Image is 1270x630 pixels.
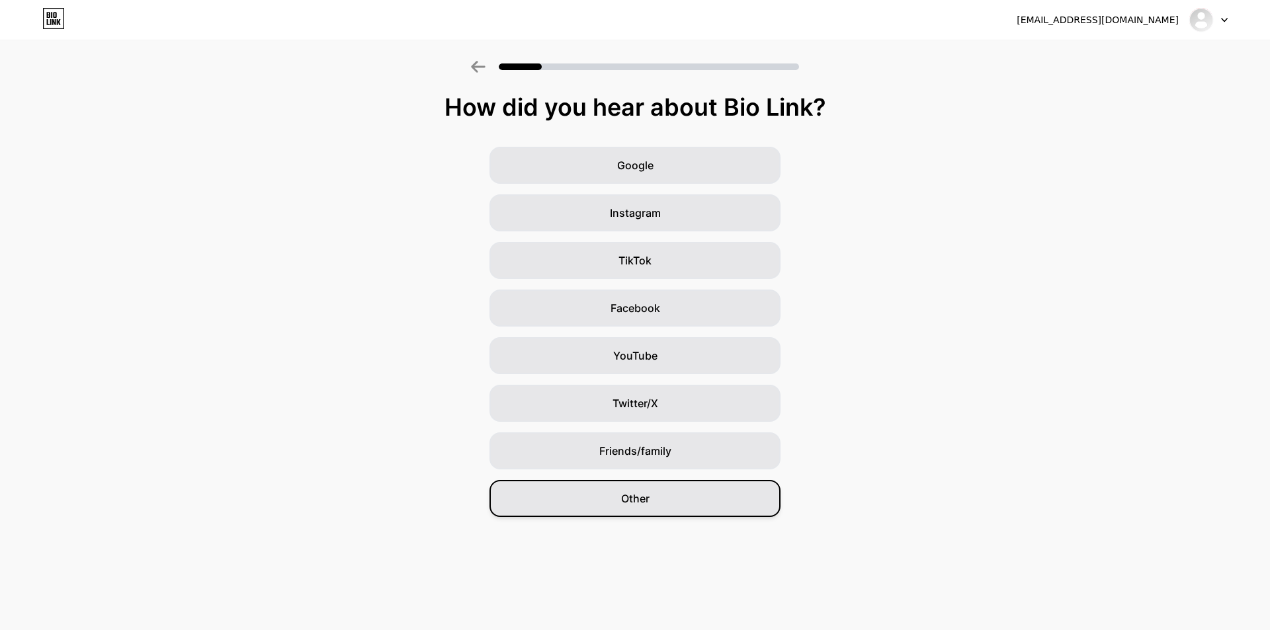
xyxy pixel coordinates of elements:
div: [EMAIL_ADDRESS][DOMAIN_NAME] [1017,13,1179,27]
span: Google [617,157,654,173]
span: Facebook [611,300,660,316]
span: Instagram [610,205,661,221]
span: YouTube [613,348,657,364]
span: Twitter/X [613,395,658,411]
span: TikTok [618,253,652,268]
img: gajitoto [1189,7,1214,32]
span: Other [621,491,650,506]
div: How did you hear about Bio Link? [7,94,1263,120]
span: Friends/family [599,443,671,459]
